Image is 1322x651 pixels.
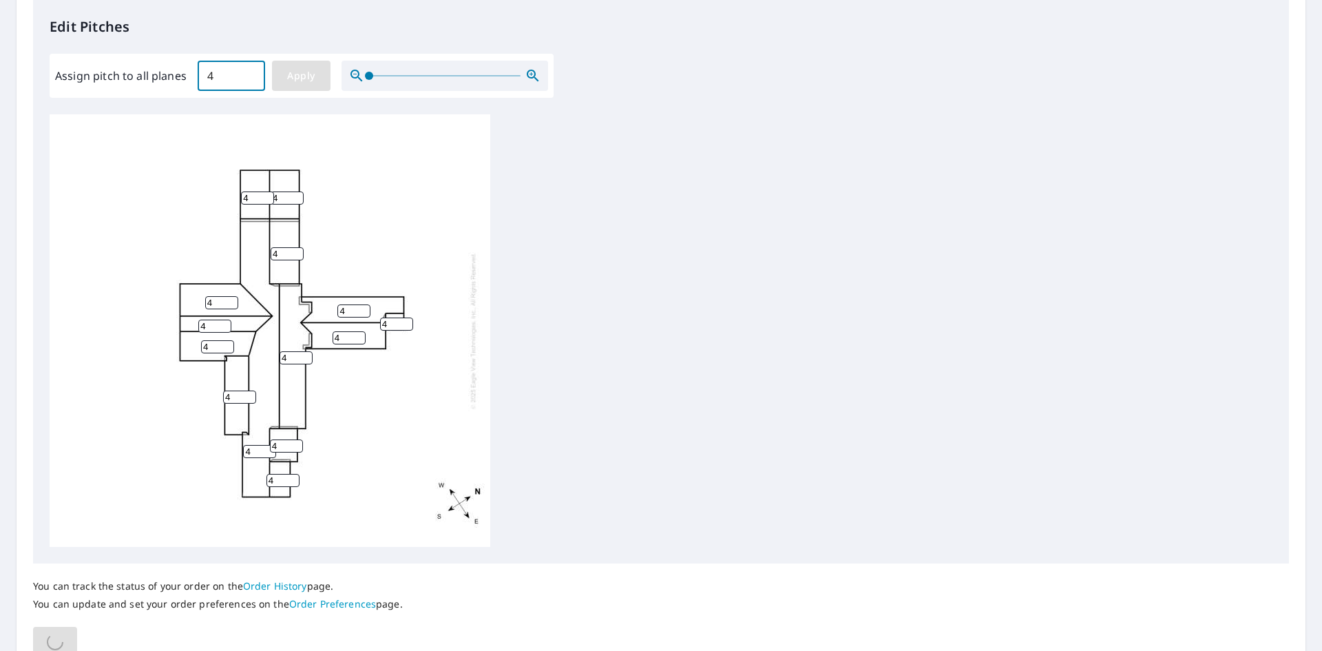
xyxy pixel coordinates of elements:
[33,580,403,592] p: You can track the status of your order on the page.
[243,579,307,592] a: Order History
[289,597,376,610] a: Order Preferences
[33,598,403,610] p: You can update and set your order preferences on the page.
[283,68,319,85] span: Apply
[272,61,330,91] button: Apply
[55,68,187,84] label: Assign pitch to all planes
[198,56,265,95] input: 00.0
[50,17,1272,37] p: Edit Pitches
